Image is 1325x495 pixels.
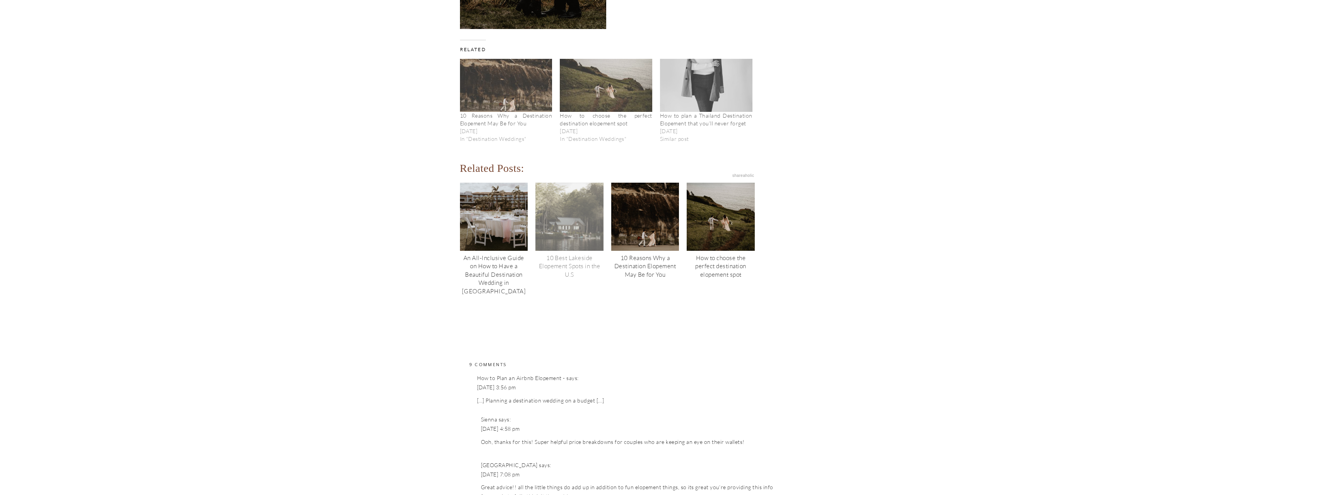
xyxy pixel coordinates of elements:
a: [DATE] 7:08 pm [481,471,520,478]
time: [DATE] [560,127,652,135]
a: Sienna [481,416,498,423]
a: How to choose the perfect destination elopement spot [560,112,652,127]
img: girl standing for her headshot, with arms crossed in black and white [660,59,752,111]
span: says: [539,462,551,468]
a: An All-Inclusive Guide on How to Have a Beautiful Destination Wedding in Mexico [460,183,528,295]
a: How to choose the perfect destination elopement spot [687,183,755,279]
time: [DATE] [660,127,752,135]
div: How to choose the perfect destination elopement spot [687,254,755,279]
a: [GEOGRAPHIC_DATA] [481,462,538,468]
div: 10 Reasons Why a Destination Elopement May Be for You [611,254,679,279]
div: Related Posts: [460,159,756,178]
em: Related [460,40,486,52]
a: How to choose the perfect destination elopement spot [560,59,652,111]
span: says: [566,375,578,381]
div: 10 Best Lakeside Elopement Spots in the U.S [535,254,604,279]
img: Bride leads groom along a rocky shore during their destination elopement. [460,59,552,111]
a: How to plan a Thailand Destination Elopement that you’ll never forget [660,112,752,127]
p: Similar post [660,135,752,143]
img: Bride and groom run through a grassy, beachside meadow during their destination elopement. [560,59,652,111]
p: In "Destination Weddings" [560,135,652,143]
p: Ooh, thanks for this! Super helpful price breakdowns for couples who are keeping an eye on their ... [481,433,776,447]
time: [DATE] [460,127,552,135]
p: […] Planning a destination wedding on a budget […] [477,392,780,405]
a: How to Plan an Airbnb Elopement - [477,375,565,381]
div: An All-Inclusive Guide on How to Have a Beautiful Destination Wedding in [GEOGRAPHIC_DATA] [460,254,528,296]
a: 10 Best Lakeside Elopement Spots in the U.S [535,183,604,279]
a: 9 Comments [469,362,507,367]
span: says: [499,416,511,423]
p: In "Destination Weddings" [460,135,552,143]
a: [DATE] 3:56 pm [477,384,516,391]
a: How to plan a Thailand Destination Elopement that you&#8217;ll never forget [660,59,752,111]
a: 10 Reasons Why a Destination Elopement May Be for You [611,183,679,279]
span: shareaholic [732,172,754,179]
a: Website Tools by Shareaholic [732,173,754,178]
a: 10 Reasons Why a Destination Elopement May Be for You [460,59,552,111]
a: [DATE] 4:58 pm [481,425,520,432]
a: 10 Reasons Why a Destination Elopement May Be for You [460,112,552,127]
